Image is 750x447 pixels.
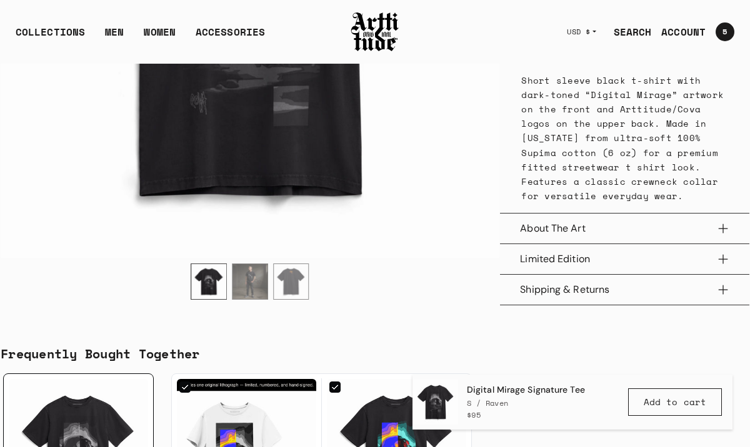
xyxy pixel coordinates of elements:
[16,24,85,49] div: COLLECTIONS
[651,19,706,44] a: ACCOUNT
[350,11,400,53] img: Arttitude
[706,17,734,46] a: Open cart
[413,380,458,425] img: Digital Mirage Signature Tee
[604,19,652,44] a: SEARCH
[467,410,481,420] span: $95
[232,263,268,300] div: 2 / 3
[232,264,267,299] img: Digital Mirage Signature Tee
[191,264,226,299] img: Digital Mirage Signature Tee
[274,264,309,299] img: Digital Mirage Signature Tee
[520,244,729,274] button: Limited Edition
[559,18,604,46] button: USD $
[273,263,309,300] div: 3 / 3
[1,345,749,363] div: Frequently Bought Together
[467,398,585,408] div: S / Raven
[520,275,729,305] button: Shipping & Returns
[644,396,706,408] span: Add to cart
[520,214,729,243] button: About The Art
[105,24,124,49] a: MEN
[467,384,585,396] span: Digital Mirage Signature Tee
[144,24,176,49] a: WOMEN
[196,24,265,49] div: ACCESSORIES
[628,388,722,416] button: Add to cart
[567,27,591,37] span: USD $
[6,24,275,49] ul: Main navigation
[521,73,728,203] p: Short sleeve black t-shirt with dark-toned “Digital Mirage” artwork on the front and Arttitude/Co...
[191,263,227,300] div: 1 / 3
[722,28,727,36] span: 5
